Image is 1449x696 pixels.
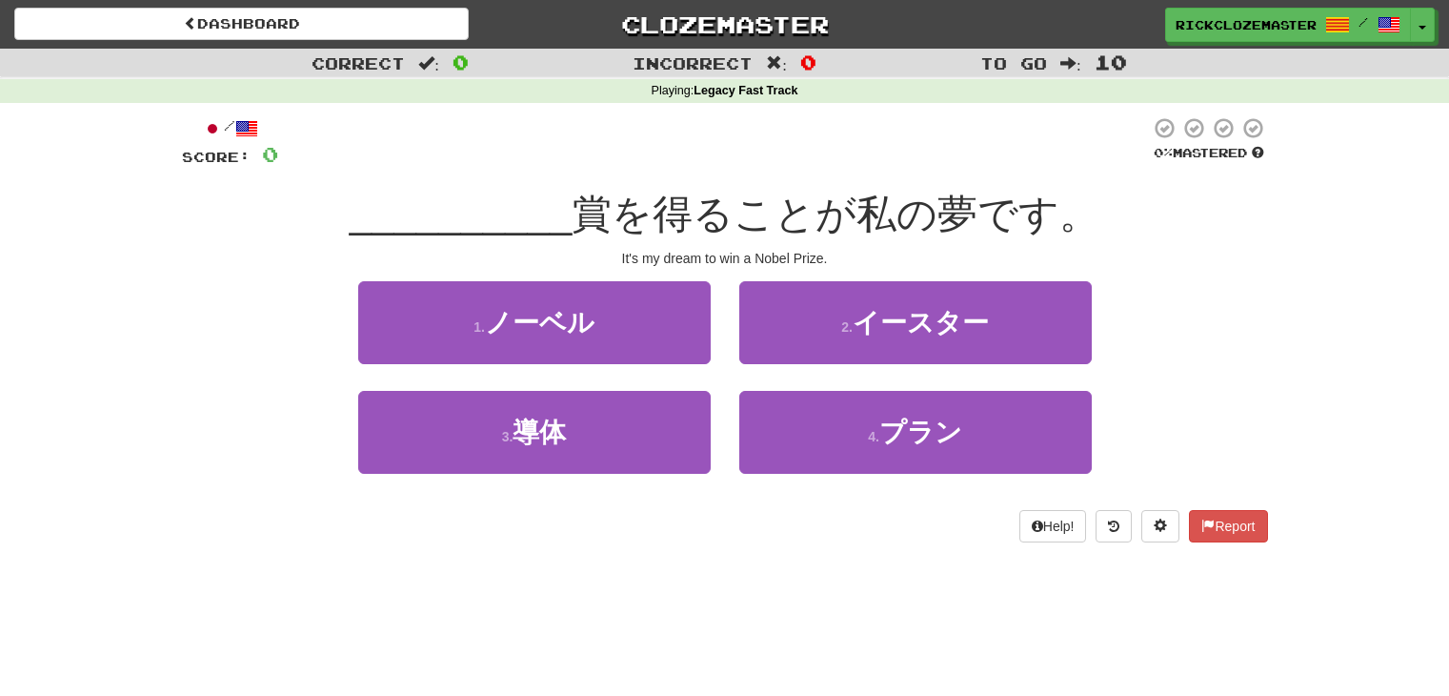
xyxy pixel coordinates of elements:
span: To go [980,53,1047,72]
small: 4 . [868,429,879,444]
span: : [1060,55,1081,72]
span: / [1358,15,1368,29]
span: イースター [853,308,989,338]
div: Mastered [1150,145,1268,162]
span: Correct [312,53,405,72]
a: Dashboard [14,8,469,40]
button: 4.プラン [739,391,1092,474]
span: 賞を得ることが私の夢です。 [572,192,1099,236]
a: Clozemaster [497,8,952,41]
div: It's my dream to win a Nobel Prize. [182,249,1268,268]
small: 3 . [502,429,513,444]
span: 0 [262,142,278,166]
strong: Legacy Fast Track [694,84,797,97]
span: 0 % [1154,145,1173,160]
span: 導体 [513,418,566,447]
div: / [182,116,278,140]
span: RickClozemaster [1176,16,1317,33]
small: 1 . [473,319,485,335]
a: RickClozemaster / [1165,8,1411,42]
button: 1.ノーベル [358,281,711,364]
span: ノーベル [485,308,594,338]
span: 0 [453,51,469,73]
button: Help! [1019,510,1087,542]
button: 3.導体 [358,391,711,474]
span: : [766,55,787,72]
span: Incorrect [633,53,753,72]
button: 2.イースター [739,281,1092,364]
span: 10 [1095,51,1127,73]
span: : [418,55,439,72]
span: __________ [350,192,573,236]
button: Round history (alt+y) [1096,510,1132,542]
small: 2 . [841,319,853,335]
button: Report [1189,510,1267,542]
span: Score: [182,149,251,165]
span: プラン [879,418,962,447]
span: 0 [800,51,816,73]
